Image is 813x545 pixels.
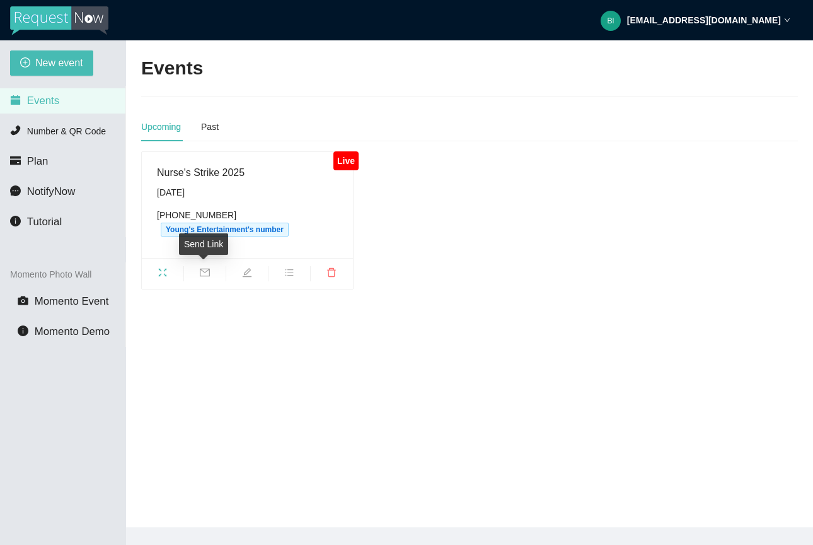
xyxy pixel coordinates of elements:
[18,295,28,306] span: camera
[10,125,21,136] span: phone
[35,325,110,337] span: Momento Demo
[35,295,109,307] span: Momento Event
[268,267,310,281] span: bars
[157,208,338,237] div: [PHONE_NUMBER]
[27,185,75,197] span: NotifyNow
[10,185,21,196] span: message
[142,267,183,281] span: fullscreen
[184,267,226,281] span: mail
[601,11,621,31] img: b573f13d72a41b61daee4edec3c6a9f1
[18,325,28,336] span: info-circle
[161,223,289,237] span: Young's Entertainment's number
[784,17,790,23] span: down
[27,216,62,228] span: Tutorial
[157,185,338,199] div: [DATE]
[10,6,108,35] img: RequestNow
[201,120,219,134] div: Past
[141,120,181,134] div: Upcoming
[179,233,228,255] div: Send Link
[157,165,338,180] div: Nurse's Strike 2025
[27,126,106,136] span: Number & QR Code
[10,155,21,166] span: credit-card
[627,15,781,25] strong: [EMAIL_ADDRESS][DOMAIN_NAME]
[10,95,21,105] span: calendar
[141,56,203,81] h2: Events
[35,55,83,71] span: New event
[226,267,268,281] span: edit
[27,95,59,107] span: Events
[10,50,93,76] button: plus-circleNew event
[27,155,49,167] span: Plan
[20,57,30,69] span: plus-circle
[333,151,358,170] div: Live
[311,267,353,281] span: delete
[10,216,21,226] span: info-circle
